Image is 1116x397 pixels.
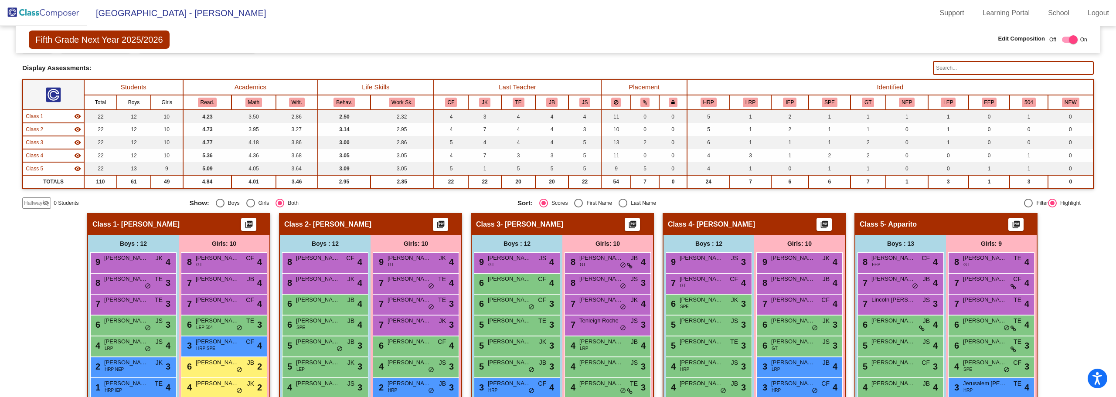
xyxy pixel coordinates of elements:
td: 0 [659,149,687,162]
button: JB [546,98,558,107]
span: Class 5 [26,165,43,173]
div: First Name [583,199,612,207]
td: 2 [771,110,809,123]
th: Last Teacher [434,80,602,95]
th: Identified [687,80,1093,95]
button: Math [245,98,262,107]
td: 1 [809,110,851,123]
td: 10 [151,110,183,123]
span: [PERSON_NAME] [579,254,623,262]
span: [PERSON_NAME] [296,254,340,262]
th: Placement [601,80,687,95]
td: 0 [886,136,928,149]
button: HRP [701,98,717,107]
td: 2 [631,136,660,149]
td: 3.05 [371,149,434,162]
mat-icon: picture_as_pdf [436,220,446,232]
td: 3.64 [276,162,318,175]
th: Individualized Education Plan [771,95,809,110]
td: 0 [1048,136,1093,149]
mat-icon: visibility [74,139,81,146]
span: CF [922,254,930,263]
span: Class 2 [26,126,43,133]
td: 1 [969,162,1010,175]
span: JS [539,254,546,263]
td: 0 [1048,162,1093,175]
td: 0 [631,149,660,162]
td: 3.00 [318,136,371,149]
button: Read. [198,98,217,107]
td: 1 [730,123,771,136]
mat-icon: visibility [74,126,81,133]
span: Display Assessments: [22,64,92,72]
td: 1 [1010,149,1048,162]
td: 3 [928,175,969,188]
div: Scores [548,199,568,207]
td: 2 [851,136,886,149]
span: Class 5 [860,220,884,229]
div: Last Name [627,199,656,207]
td: 3.68 [276,149,318,162]
td: 3 [535,149,568,162]
td: 0 [771,162,809,175]
span: Class 4 [668,220,692,229]
td: 0 [928,149,969,162]
span: - [PERSON_NAME] [500,220,563,229]
button: GT [862,98,874,107]
td: 5 [568,149,602,162]
td: 3.46 [276,175,318,188]
td: 5.09 [183,162,232,175]
span: Fifth Grade Next Year 2025/2026 [29,31,169,49]
button: Writ. [289,98,305,107]
span: 4 [357,255,362,268]
td: 5 [434,162,469,175]
td: 5 [687,110,730,123]
td: 12 [117,123,151,136]
td: 20 [501,175,535,188]
td: 4.05 [231,162,276,175]
td: 1 [468,162,501,175]
th: Academics [183,80,318,95]
mat-radio-group: Select an option [190,199,511,207]
td: 3 [468,110,501,123]
td: 7 [730,175,771,188]
span: [PERSON_NAME] [680,254,723,262]
td: 22 [84,162,117,175]
button: NEP [899,98,915,107]
th: Keep away students [601,95,631,110]
td: 0 [886,162,928,175]
td: 1 [730,110,771,123]
td: 0 [1048,110,1093,123]
td: 4 [468,136,501,149]
td: 1 [886,110,928,123]
span: - Apparito [884,220,917,229]
button: Print Students Details [1008,218,1024,231]
td: Hidden teacher - Carlson [23,149,84,162]
th: Jamie Schneider [568,95,602,110]
td: 2.86 [276,110,318,123]
td: 6 [687,136,730,149]
span: Edit Composition [998,34,1045,43]
td: 54 [601,175,631,188]
td: 5 [631,162,660,175]
button: TE [513,98,524,107]
td: 3 [501,149,535,162]
span: JB [631,254,638,263]
span: JK [823,254,830,263]
th: Low Concern READ Plan/Watch [730,95,771,110]
span: CF [346,254,354,263]
td: 2.32 [371,110,434,123]
input: Search... [933,61,1094,75]
mat-icon: visibility_off [42,200,49,207]
td: 3 [730,149,771,162]
td: 4 [501,136,535,149]
button: Print Students Details [433,218,448,231]
td: 7 [631,175,660,188]
button: Print Students Details [241,218,256,231]
td: 1 [851,162,886,175]
mat-icon: visibility [74,152,81,159]
td: 22 [84,110,117,123]
button: NEW [1062,98,1079,107]
span: Off [1049,36,1056,44]
td: 4.23 [183,110,232,123]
